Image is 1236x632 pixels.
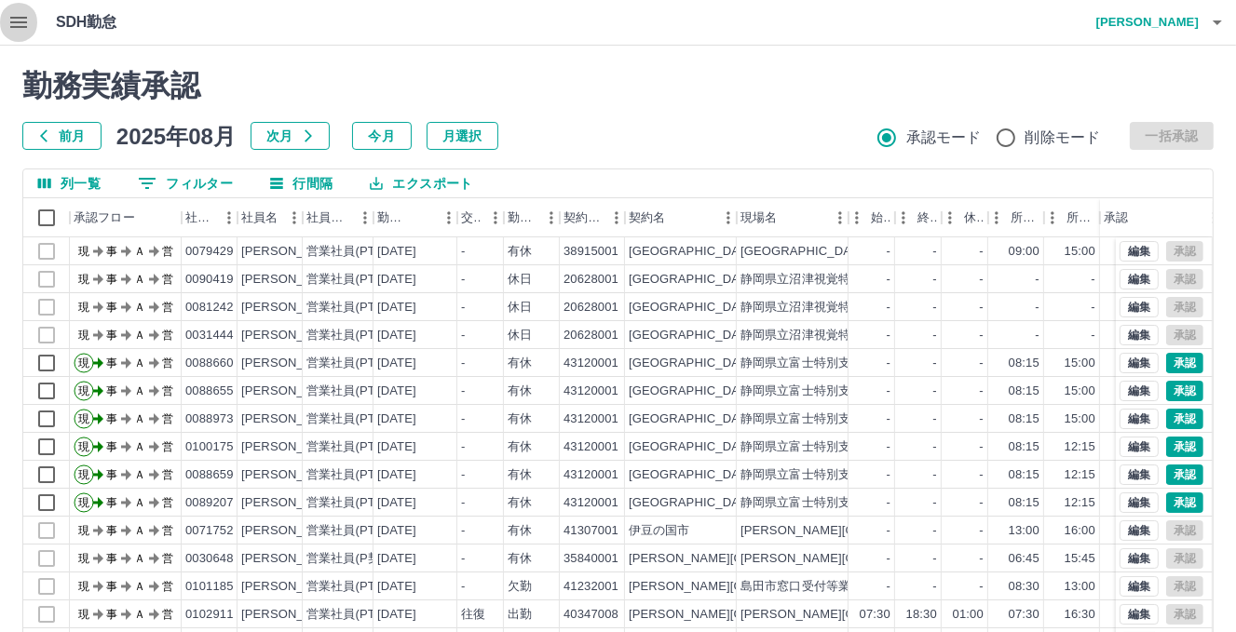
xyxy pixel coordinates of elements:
div: - [461,522,465,540]
text: Ａ [134,384,145,397]
div: - [461,494,465,512]
button: 編集 [1120,241,1159,262]
text: 現 [78,552,89,565]
div: [GEOGRAPHIC_DATA] [629,383,757,400]
span: 削除モード [1025,127,1101,149]
div: 終業 [895,198,942,237]
div: [DATE] [377,466,416,484]
div: 社員番号 [185,198,215,237]
div: [PERSON_NAME][GEOGRAPHIC_DATA] [629,578,859,596]
div: [PERSON_NAME] [241,327,343,344]
div: 0100175 [185,438,234,456]
div: [PERSON_NAME][GEOGRAPHIC_DATA] [629,550,859,568]
div: [PERSON_NAME] [241,466,343,484]
div: 承認 [1104,198,1128,237]
text: Ａ [134,273,145,286]
div: 営業社員(PT契約) [306,271,404,289]
text: Ａ [134,356,145,370]
text: 営 [162,524,173,537]
div: - [461,438,465,456]
div: - [887,438,890,456]
div: [GEOGRAPHIC_DATA] [629,438,757,456]
div: 静岡県立沼津視覚特別支援学校 [740,327,912,344]
div: - [933,355,937,372]
div: - [933,466,937,484]
div: 20628001 [564,327,618,344]
text: 事 [106,412,117,425]
div: [GEOGRAPHIC_DATA] [629,327,757,344]
div: 静岡県立富士特別支援学校 [740,410,888,428]
div: 有休 [508,550,532,568]
div: 43120001 [564,438,618,456]
button: メニュー [537,204,565,232]
div: - [461,410,465,428]
div: 41232001 [564,578,618,596]
div: [DATE] [377,271,416,289]
div: - [980,243,984,261]
div: - [933,271,937,289]
text: 事 [106,301,117,314]
div: 営業社員(PT契約) [306,438,404,456]
div: [DATE] [377,243,416,261]
div: 休日 [508,327,532,344]
text: 営 [162,412,173,425]
div: 15:00 [1065,410,1095,428]
div: - [887,243,890,261]
div: 09:00 [1009,243,1039,261]
div: 営業社員(PT契約) [306,383,404,400]
div: - [461,550,465,568]
text: 事 [106,468,117,481]
div: 社員名 [241,198,278,237]
div: [DATE] [377,578,416,596]
div: - [933,327,937,344]
div: 有休 [508,410,532,428]
div: 契約コード [564,198,603,237]
button: 編集 [1120,576,1159,597]
div: - [933,550,937,568]
div: 08:15 [1009,494,1039,512]
div: 所定開始 [1011,198,1040,237]
button: 承認 [1166,492,1203,513]
div: 12:15 [1065,466,1095,484]
div: - [980,466,984,484]
button: ソート [409,205,435,231]
button: 編集 [1120,297,1159,317]
text: 現 [78,468,89,481]
div: 現場名 [737,198,849,237]
div: [DATE] [377,410,416,428]
div: 休日 [508,271,532,289]
div: 休憩 [964,198,985,237]
div: - [887,466,890,484]
div: - [887,271,890,289]
button: 編集 [1120,464,1159,485]
div: 勤務区分 [504,198,560,237]
div: 契約コード [560,198,625,237]
text: 事 [106,496,117,509]
div: - [887,522,890,540]
div: [DATE] [377,355,416,372]
text: 現 [78,329,89,342]
text: 現 [78,301,89,314]
div: 承認フロー [70,198,182,237]
div: 08:15 [1009,466,1039,484]
div: 静岡県立富士特別支援学校 [740,466,888,484]
div: [PERSON_NAME] [241,383,343,400]
div: - [933,494,937,512]
div: 20628001 [564,299,618,316]
text: 現 [78,412,89,425]
div: - [887,550,890,568]
button: 編集 [1120,492,1159,513]
div: 0088655 [185,383,234,400]
div: - [933,522,937,540]
div: - [933,438,937,456]
button: 編集 [1120,269,1159,289]
div: - [461,466,465,484]
div: 営業社員(PT契約) [306,355,404,372]
div: 16:00 [1065,522,1095,540]
div: [DATE] [377,550,416,568]
div: [DATE] [377,383,416,400]
div: - [933,383,937,400]
div: [GEOGRAPHIC_DATA] [629,494,757,512]
div: 営業社員(PT契約) [306,299,404,316]
div: 終業 [917,198,938,237]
